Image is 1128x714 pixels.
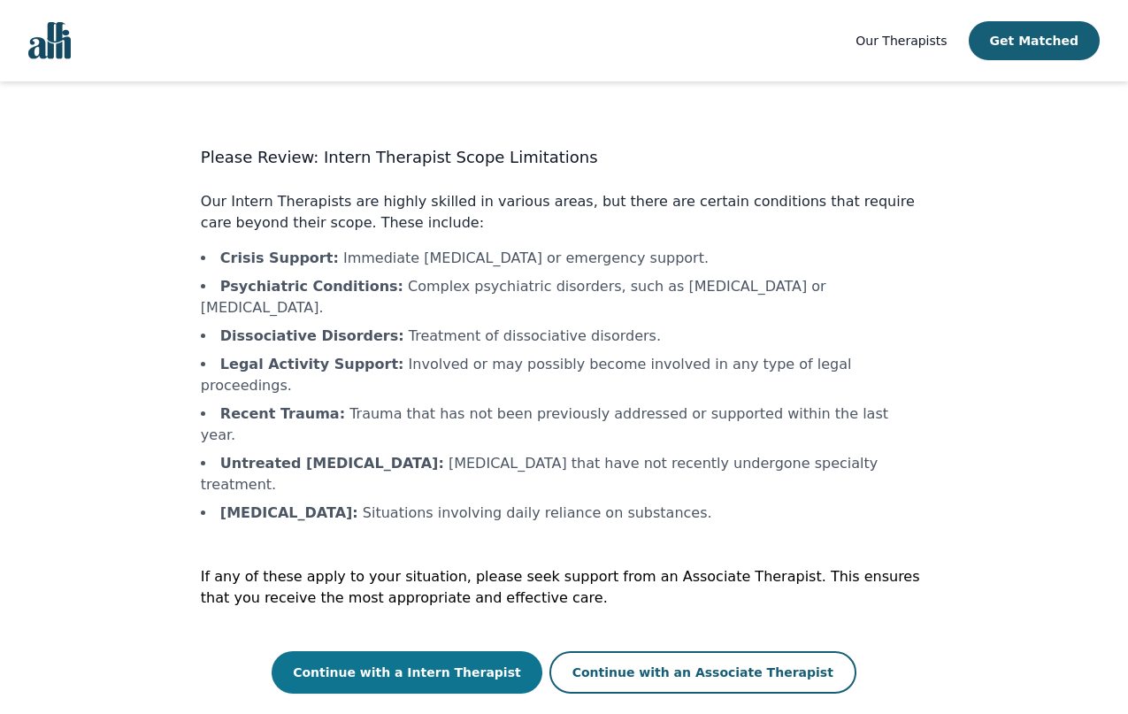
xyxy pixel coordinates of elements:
p: Our Intern Therapists are highly skilled in various areas, but there are certain conditions that ... [201,191,927,234]
li: Situations involving daily reliance on substances. [201,503,927,524]
p: If any of these apply to your situation, please seek support from an Associate Therapist. This en... [201,566,927,609]
span: Our Therapists [856,34,947,48]
li: Complex psychiatric disorders, such as [MEDICAL_DATA] or [MEDICAL_DATA]. [201,276,927,319]
img: alli logo [28,22,71,59]
li: Treatment of dissociative disorders. [201,326,927,347]
button: Continue with a Intern Therapist [272,651,542,694]
b: Psychiatric Conditions : [220,278,403,295]
li: Immediate [MEDICAL_DATA] or emergency support. [201,248,927,269]
li: [MEDICAL_DATA] that have not recently undergone specialty treatment. [201,453,927,495]
b: Legal Activity Support : [220,356,404,372]
h3: Please Review: Intern Therapist Scope Limitations [201,145,927,170]
b: Recent Trauma : [220,405,345,422]
button: Get Matched [969,21,1100,60]
b: Untreated [MEDICAL_DATA] : [220,455,444,472]
b: Dissociative Disorders : [220,327,404,344]
a: Our Therapists [856,30,947,51]
b: Crisis Support : [220,250,339,266]
li: Involved or may possibly become involved in any type of legal proceedings. [201,354,927,396]
button: Continue with an Associate Therapist [549,651,856,694]
li: Trauma that has not been previously addressed or supported within the last year. [201,403,927,446]
b: [MEDICAL_DATA] : [220,504,358,521]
